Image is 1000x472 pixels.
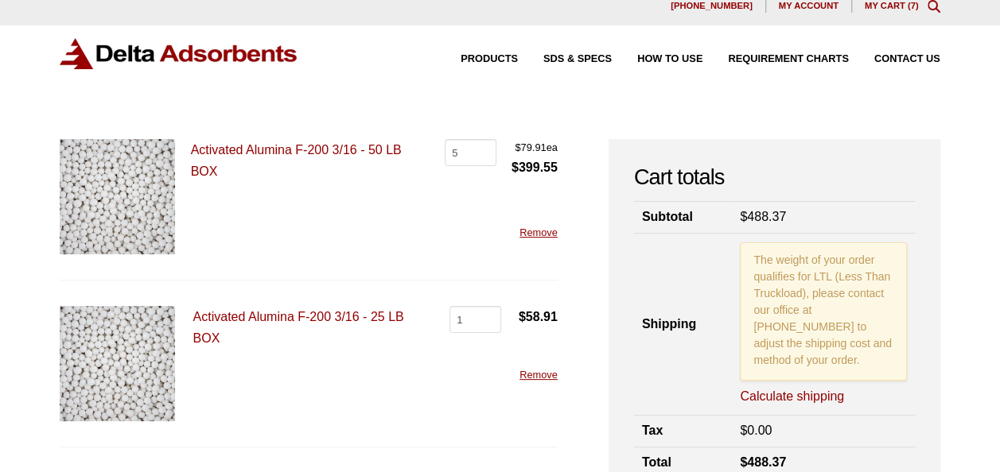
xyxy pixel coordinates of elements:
[671,2,753,10] span: [PHONE_NUMBER]
[740,388,844,405] a: Calculate shipping
[515,141,520,153] span: $
[634,233,733,416] th: Shipping
[519,226,558,238] a: Remove this item
[874,54,940,64] span: Contact Us
[519,310,558,323] bdi: 58.91
[543,54,612,64] span: SDS & SPECS
[740,455,786,469] bdi: 488.37
[435,54,518,64] a: Products
[461,54,518,64] span: Products
[740,210,786,223] bdi: 488.37
[637,54,702,64] span: How to Use
[512,161,558,174] bdi: 399.55
[740,424,772,437] bdi: 0.00
[634,202,733,233] th: Subtotal
[512,139,558,157] span: ea
[191,143,402,178] a: Activated Alumina F-200 3/16 - 50 LB BOX
[740,210,747,223] span: $
[60,139,175,254] img: Activated Alumina F-200 3/16 - 50 LB BOX
[740,242,906,381] p: The weight of your order qualifies for LTL (Less Than Truckload), please contact our office at [P...
[60,38,298,69] img: Delta Adsorbents
[910,1,915,10] span: 7
[518,54,612,64] a: SDS & SPECS
[634,416,733,447] th: Tax
[612,54,702,64] a: How to Use
[779,2,839,10] span: My account
[865,1,919,10] a: My Cart (7)
[634,164,915,191] h2: Cart totals
[60,306,175,421] img: Activated Alumina F-200 3/16 - 25 LB BOX
[449,306,501,333] input: Product quantity
[193,310,404,345] a: Activated Alumina F-200 3/16 - 25 LB BOX
[515,141,546,153] bdi: 79.91
[519,310,526,323] span: $
[728,54,848,64] span: Requirement Charts
[445,139,496,166] input: Product quantity
[702,54,848,64] a: Requirement Charts
[519,369,558,381] a: Remove this item
[740,455,747,469] span: $
[849,54,940,64] a: Contact Us
[512,161,519,174] span: $
[740,424,747,437] span: $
